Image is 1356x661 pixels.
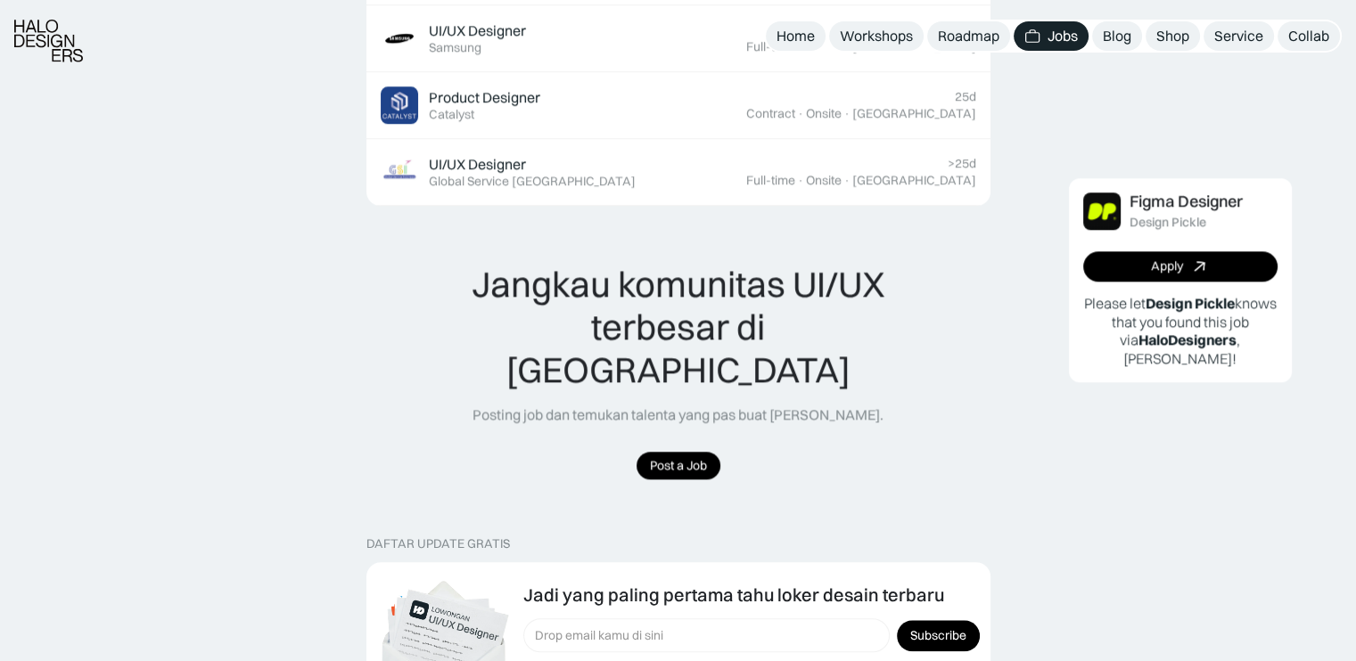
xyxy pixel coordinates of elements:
a: Apply [1083,251,1278,282]
div: Blog [1103,27,1131,45]
div: Design Pickle [1130,215,1206,230]
div: [GEOGRAPHIC_DATA] [852,173,976,188]
div: Service [1214,27,1263,45]
p: Please let knows that you found this job via , [PERSON_NAME]! [1083,294,1278,368]
div: Jadi yang paling pertama tahu loker desain terbaru [523,584,944,606]
div: Onsite [806,39,842,54]
input: Subscribe [897,620,980,651]
div: Shop [1156,27,1189,45]
div: · [843,39,851,54]
div: Product Designer [429,88,540,107]
div: Onsite [806,106,842,121]
div: UI/UX Designer [429,21,526,40]
img: Job Image [381,20,418,57]
div: Samsung [429,40,481,55]
div: [GEOGRAPHIC_DATA] [852,39,976,54]
div: Catalyst [429,107,474,122]
a: Service [1204,21,1274,51]
div: · [797,106,804,121]
div: Post a Job [650,458,707,473]
a: Blog [1092,21,1142,51]
div: DAFTAR UPDATE GRATIS [366,536,510,551]
div: Workshops [840,27,913,45]
div: · [797,39,804,54]
div: Posting job dan temukan talenta yang pas buat [PERSON_NAME]. [473,405,883,424]
div: Full-time [746,173,795,188]
div: >25d [948,156,976,171]
b: Design Pickle [1146,294,1235,312]
a: Post a Job [637,452,720,479]
a: Collab [1278,21,1340,51]
a: Job ImageProduct DesignerCatalyst25dContract·Onsite·[GEOGRAPHIC_DATA] [366,72,990,139]
a: Workshops [829,21,924,51]
img: Job Image [1083,192,1121,230]
a: Job ImageUI/UX DesignerSamsung25dFull-time·Onsite·[GEOGRAPHIC_DATA] [366,5,990,72]
div: Jangkau komunitas UI/UX terbesar di [GEOGRAPHIC_DATA] [435,263,922,391]
div: · [843,173,851,188]
div: Contract [746,106,795,121]
div: · [797,173,804,188]
img: Job Image [381,86,418,124]
a: Shop [1146,21,1200,51]
div: Roadmap [938,27,999,45]
div: Apply [1151,259,1183,274]
div: Figma Designer [1130,192,1243,211]
a: Jobs [1014,21,1089,51]
div: 25d [955,89,976,104]
div: [GEOGRAPHIC_DATA] [852,106,976,121]
div: Jobs [1048,27,1078,45]
input: Drop email kamu di sini [523,618,890,652]
a: Job ImageUI/UX DesignerGlobal Service [GEOGRAPHIC_DATA]>25dFull-time·Onsite·[GEOGRAPHIC_DATA] [366,139,990,206]
a: Home [766,21,826,51]
div: · [843,106,851,121]
div: Global Service [GEOGRAPHIC_DATA] [429,174,636,189]
b: HaloDesigners [1138,331,1237,349]
div: Full-time [746,39,795,54]
a: Roadmap [927,21,1010,51]
div: Home [777,27,815,45]
img: Job Image [381,153,418,191]
div: UI/UX Designer [429,155,526,174]
div: Onsite [806,173,842,188]
div: Collab [1288,27,1329,45]
form: Form Subscription [523,618,980,652]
